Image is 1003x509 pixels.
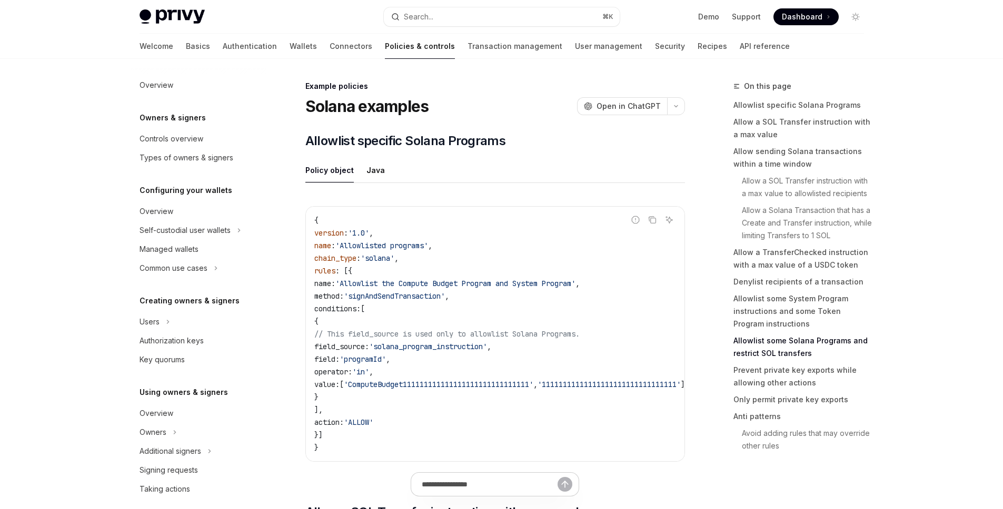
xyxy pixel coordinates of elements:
span: version [314,228,344,238]
button: Toggle Users section [131,312,266,331]
button: Toggle dark mode [847,8,864,25]
div: Overview [140,407,173,420]
a: Managed wallets [131,240,266,259]
a: Basics [186,34,210,59]
h5: Configuring your wallets [140,184,232,197]
span: 'solana' [361,253,394,263]
span: field: [314,354,340,364]
span: value: [314,380,340,389]
button: Report incorrect code [629,213,642,227]
div: Signing requests [140,464,198,476]
span: 'programId' [340,354,386,364]
a: Allowlist some Solana Programs and restrict SOL transfers [733,332,872,362]
h5: Creating owners & signers [140,294,240,307]
a: Denylist recipients of a transaction [733,273,872,290]
a: Only permit private key exports [733,391,872,408]
a: Demo [698,12,719,22]
div: Owners [140,426,166,439]
a: Avoid adding rules that may override other rules [733,425,872,454]
button: Policy object [305,158,354,182]
div: Taking actions [140,483,190,495]
a: Dashboard [773,8,839,25]
button: Java [366,158,385,182]
span: : [{ [335,266,352,276]
a: Transaction management [468,34,562,59]
span: 'solana_program_instruction' [369,342,487,351]
span: { [314,317,319,326]
span: rules [314,266,335,276]
a: Allowlist some System Program instructions and some Token Program instructions [733,290,872,332]
h1: Solana examples [305,97,429,116]
span: }] [314,430,323,440]
div: Managed wallets [140,243,198,256]
button: Toggle Self-custodial user wallets section [131,221,266,240]
button: Send message [558,477,572,492]
a: Policies & controls [385,34,455,59]
a: Allow sending Solana transactions within a time window [733,143,872,172]
input: Ask a question... [422,473,558,496]
span: : [344,228,348,238]
span: : [356,253,361,263]
div: Common use cases [140,262,207,274]
span: , [394,253,399,263]
span: } [314,392,319,402]
a: Connectors [330,34,372,59]
a: Authentication [223,34,277,59]
a: Controls overview [131,129,266,148]
a: Overview [131,202,266,221]
div: Example policies [305,81,685,91]
span: , [428,241,432,250]
div: Controls overview [140,133,203,145]
span: '11111111111111111111111111111111' [538,380,681,389]
span: : [331,241,335,250]
span: field_source: [314,342,369,351]
span: name [314,241,331,250]
a: Overview [131,404,266,423]
span: [ [340,380,344,389]
a: Allow a TransferChecked instruction with a max value of a USDC token [733,244,872,273]
span: On this page [744,80,791,93]
div: Key quorums [140,353,185,366]
span: Dashboard [782,12,822,22]
a: Recipes [698,34,727,59]
a: Allow a Solana Transaction that has a Create and Transfer instruction, while limiting Transfers t... [733,202,872,244]
span: { [314,216,319,225]
a: Prevent private key exports while allowing other actions [733,362,872,391]
button: Toggle Additional signers section [131,442,266,461]
span: chain_type [314,253,356,263]
span: action: [314,418,344,427]
button: Toggle Common use cases section [131,259,266,278]
a: Welcome [140,34,173,59]
a: Signing requests [131,461,266,480]
span: '1.0' [348,228,369,238]
a: Authorization keys [131,331,266,350]
button: Copy the contents from the code block [646,213,659,227]
span: ⌘ K [602,13,613,21]
div: Overview [140,79,173,91]
a: User management [575,34,642,59]
h5: Owners & signers [140,111,206,124]
a: Allow a SOL Transfer instruction with a max value [733,114,872,143]
span: ], [314,405,323,414]
a: Overview [131,76,266,95]
div: Self-custodial user wallets [140,224,231,237]
span: Open in ChatGPT [597,101,661,111]
span: operator: [314,367,352,376]
a: Wallets [290,34,317,59]
a: API reference [740,34,790,59]
span: // This field_source is used only to allowlist Solana Programs. [314,329,580,339]
span: Allowlist specific Solana Programs [305,133,506,149]
span: conditions: [314,304,361,313]
span: , [445,291,449,301]
a: Key quorums [131,350,266,369]
span: , [369,228,373,238]
div: Search... [404,11,433,23]
div: Overview [140,205,173,218]
div: Authorization keys [140,334,204,347]
span: , [369,367,373,376]
span: , [533,380,538,389]
a: Allow a SOL Transfer instruction with a max value to allowlisted recipients [733,172,872,202]
span: , [386,354,390,364]
a: Anti patterns [733,408,872,425]
span: 'Allowlist the Compute Budget Program and System Program' [335,279,575,288]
